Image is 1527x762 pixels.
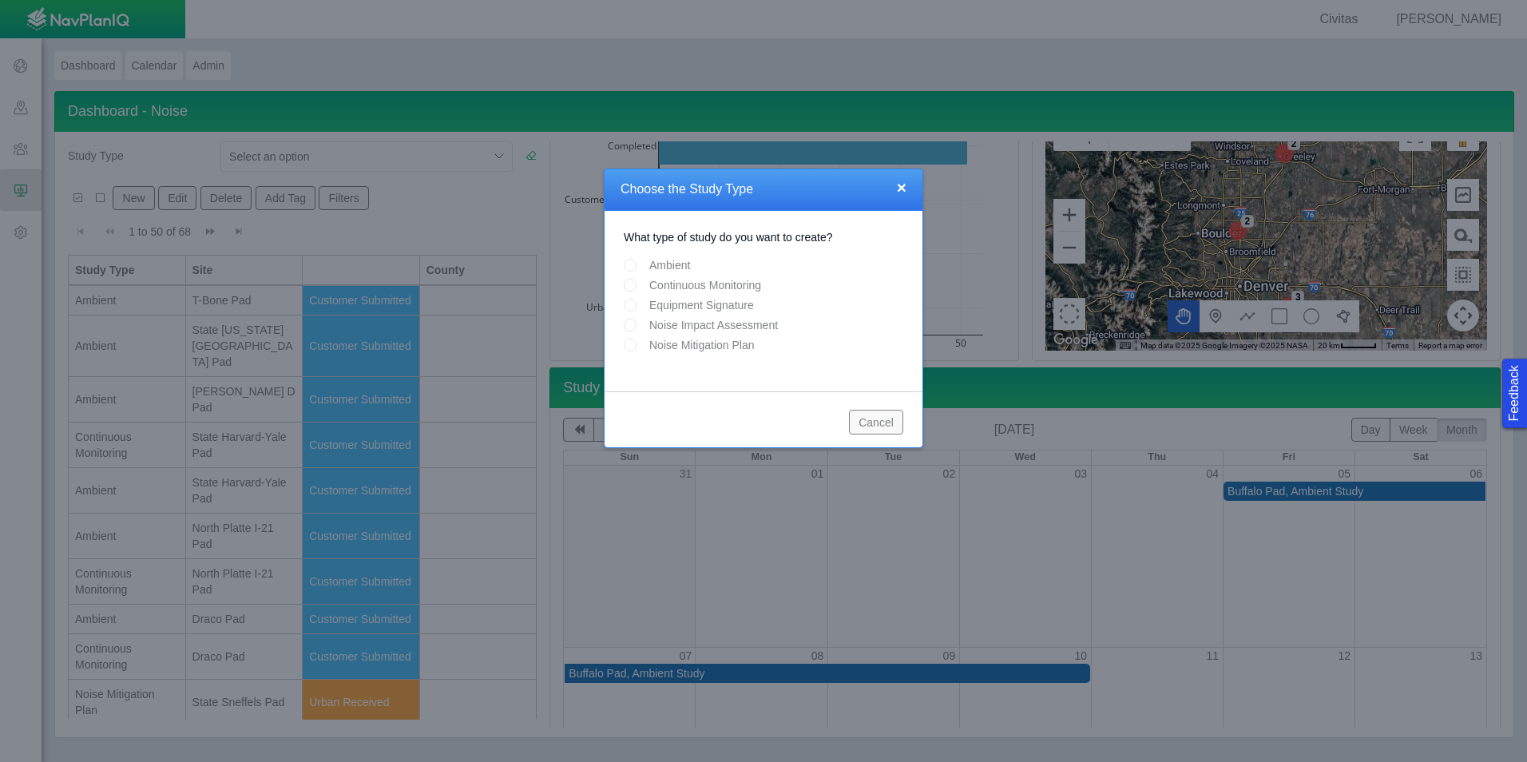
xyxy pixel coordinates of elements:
[649,317,778,333] label: Noise Impact Assessment
[649,257,690,273] label: Ambient
[624,230,903,244] h5: What type of study do you want to create?
[649,337,755,353] label: Noise Mitigation Plan
[897,179,906,196] button: close
[649,297,754,313] label: Equipment Signature
[621,181,906,198] h4: Choose the Study Type
[649,277,761,293] label: Continuous Monitoring
[849,410,903,434] button: Cancel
